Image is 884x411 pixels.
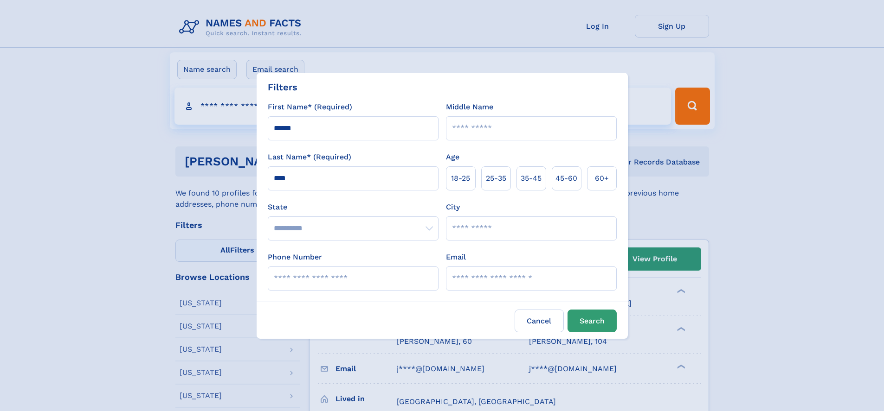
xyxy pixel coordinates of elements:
div: Filters [268,80,297,94]
label: Last Name* (Required) [268,152,351,163]
label: State [268,202,439,213]
label: Email [446,252,466,263]
label: City [446,202,460,213]
label: Cancel [515,310,564,332]
span: 60+ [595,173,609,184]
span: 35‑45 [521,173,542,184]
span: 18‑25 [451,173,470,184]
button: Search [568,310,617,332]
label: First Name* (Required) [268,101,352,113]
span: 45‑60 [555,173,577,184]
label: Phone Number [268,252,322,263]
label: Middle Name [446,101,493,113]
span: 25‑35 [486,173,506,184]
label: Age [446,152,459,163]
